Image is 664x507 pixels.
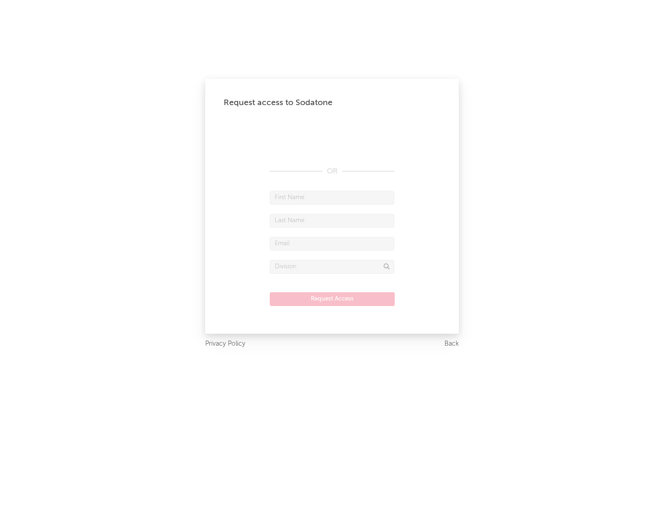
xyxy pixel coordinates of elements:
input: Last Name [270,214,394,228]
div: OR [270,166,394,177]
a: Privacy Policy [205,338,245,350]
div: Request access to Sodatone [224,97,440,108]
a: Back [445,338,459,350]
input: First Name [270,191,394,205]
input: Email [270,237,394,251]
button: Request Access [270,292,395,306]
input: Division [270,260,394,274]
